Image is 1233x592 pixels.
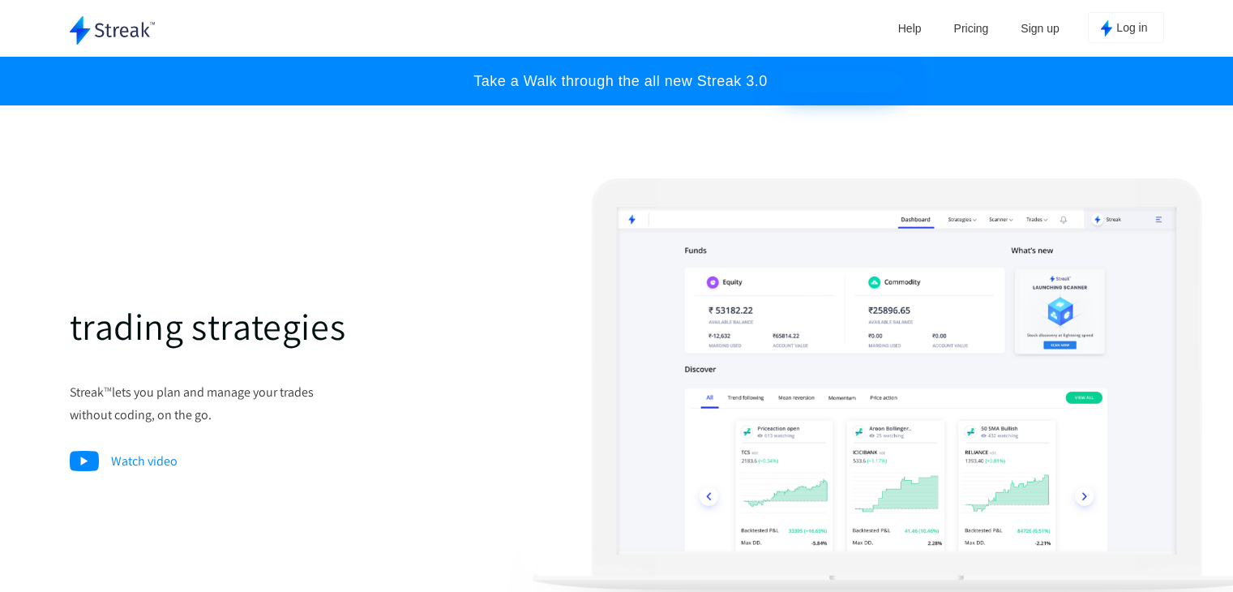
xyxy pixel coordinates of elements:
[104,385,112,393] sup: TM
[890,16,930,41] a: Help
[70,450,178,472] p: Watch video
[70,16,156,45] img: logo
[1013,16,1067,41] a: Sign up
[457,73,768,90] p: Take a Walk through the all new Streak 3.0
[1116,21,1147,36] span: Log in
[780,71,901,92] button: WATCH NOW
[70,450,178,472] a: video_imgWatch video
[946,16,997,41] a: Pricing
[70,381,507,425] p: Streak lets you plan and manage your trades without coding, on the go.
[70,302,346,350] span: trading strategies
[70,451,100,471] img: video_img
[1101,20,1113,36] img: kite_logo
[1088,12,1164,43] button: Log in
